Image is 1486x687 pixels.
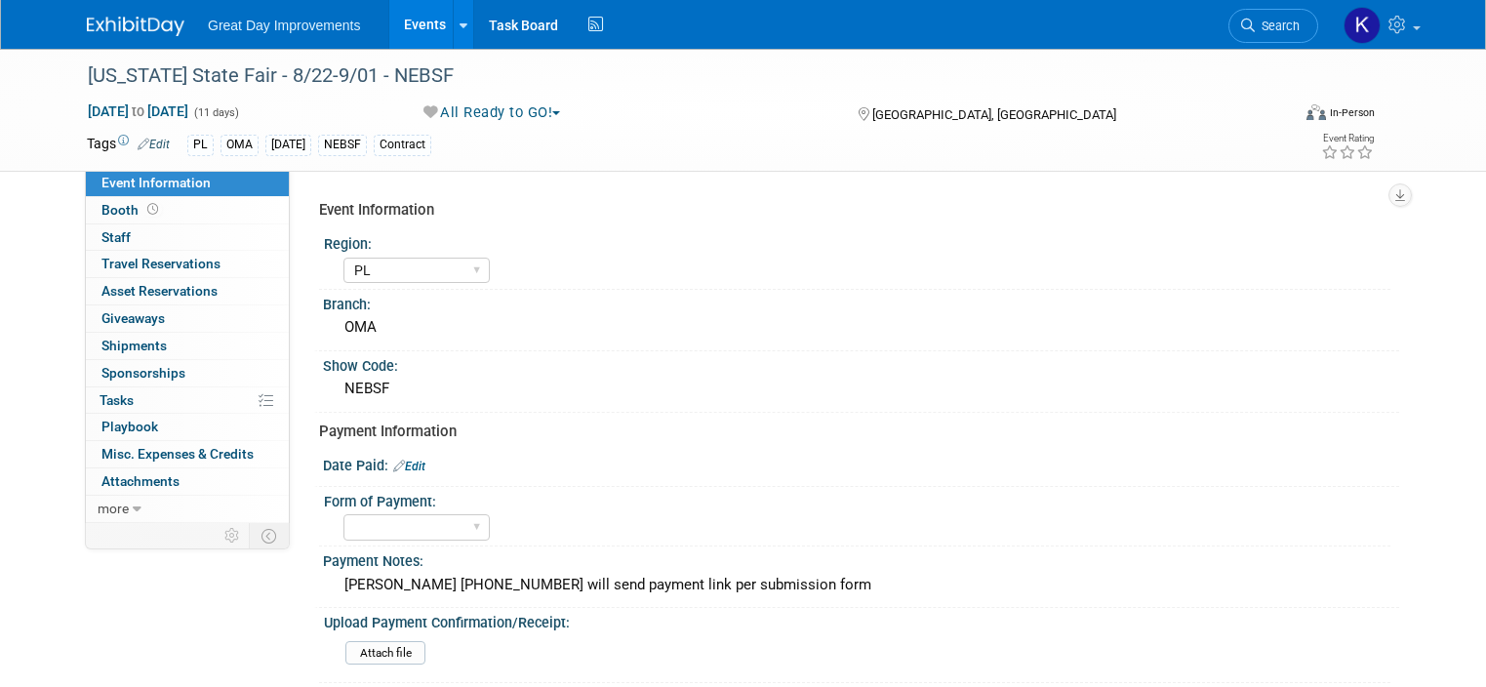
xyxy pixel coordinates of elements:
[86,441,289,467] a: Misc. Expenses & Credits
[86,251,289,277] a: Travel Reservations
[86,333,289,359] a: Shipments
[100,392,134,408] span: Tasks
[98,501,129,516] span: more
[86,468,289,495] a: Attachments
[323,546,1399,571] div: Payment Notes:
[101,202,162,218] span: Booth
[87,134,170,156] td: Tags
[86,414,289,440] a: Playbook
[101,446,254,462] span: Misc. Expenses & Credits
[319,422,1385,442] div: Payment Information
[338,312,1385,343] div: OMA
[101,229,131,245] span: Staff
[87,17,184,36] img: ExhibitDay
[216,523,250,548] td: Personalize Event Tab Strip
[192,106,239,119] span: (11 days)
[208,18,360,33] span: Great Day Improvements
[1228,9,1318,43] a: Search
[318,135,367,155] div: NEBSF
[324,487,1390,511] div: Form of Payment:
[86,496,289,522] a: more
[323,451,1399,476] div: Date Paid:
[86,387,289,414] a: Tasks
[323,351,1399,376] div: Show Code:
[872,107,1116,122] span: [GEOGRAPHIC_DATA], [GEOGRAPHIC_DATA]
[1185,101,1375,131] div: Event Format
[101,175,211,190] span: Event Information
[101,473,180,489] span: Attachments
[187,135,214,155] div: PL
[1306,104,1326,120] img: Format-Inperson.png
[86,360,289,386] a: Sponsorships
[86,305,289,332] a: Giveaways
[323,290,1399,314] div: Branch:
[338,570,1385,600] div: [PERSON_NAME] [PHONE_NUMBER] will send payment link per submission form
[86,224,289,251] a: Staff
[1344,7,1381,44] img: Kurenia Barnes
[324,229,1390,254] div: Region:
[101,310,165,326] span: Giveaways
[143,202,162,217] span: Booth not reserved yet
[101,338,167,353] span: Shipments
[101,283,218,299] span: Asset Reservations
[1329,105,1375,120] div: In-Person
[1321,134,1374,143] div: Event Rating
[101,419,158,434] span: Playbook
[81,59,1265,94] div: [US_STATE] State Fair - 8/22-9/01 - NEBSF
[86,170,289,196] a: Event Information
[87,102,189,120] span: [DATE] [DATE]
[338,374,1385,404] div: NEBSF
[101,365,185,381] span: Sponsorships
[393,460,425,473] a: Edit
[86,278,289,304] a: Asset Reservations
[374,135,431,155] div: Contract
[324,608,1390,632] div: Upload Payment Confirmation/Receipt:
[101,256,221,271] span: Travel Reservations
[417,102,569,123] button: All Ready to GO!
[86,197,289,223] a: Booth
[129,103,147,119] span: to
[221,135,259,155] div: OMA
[250,523,290,548] td: Toggle Event Tabs
[319,200,1385,221] div: Event Information
[265,135,311,155] div: [DATE]
[1255,19,1300,33] span: Search
[138,138,170,151] a: Edit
